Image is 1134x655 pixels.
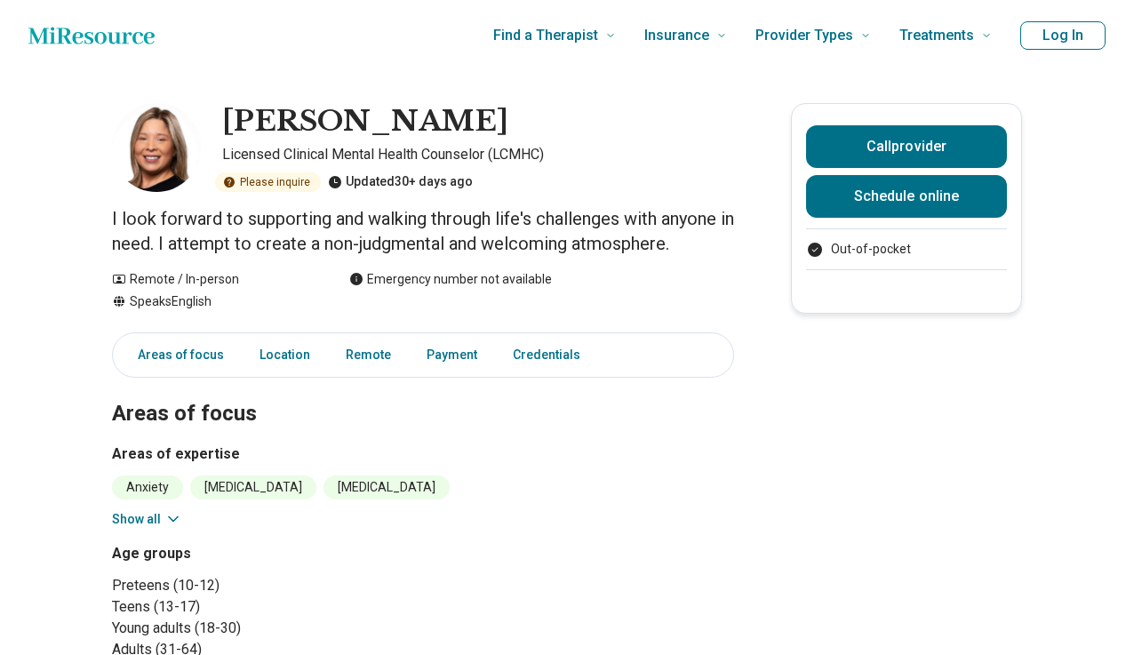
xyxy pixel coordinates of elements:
[112,510,182,529] button: Show all
[806,240,1007,259] ul: Payment options
[249,337,321,373] a: Location
[112,596,416,618] li: Teens (13-17)
[349,270,552,289] div: Emergency number not available
[28,18,155,53] a: Home page
[190,475,316,499] li: [MEDICAL_DATA]
[112,206,734,256] p: I look forward to supporting and walking through life's challenges with anyone in need. I attempt...
[335,337,402,373] a: Remote
[112,618,416,639] li: Young adults (18-30)
[806,240,1007,259] li: Out-of-pocket
[112,443,734,465] h3: Areas of expertise
[112,543,416,564] h3: Age groups
[1020,21,1106,50] button: Log In
[222,144,734,165] p: Licensed Clinical Mental Health Counselor (LCMHC)
[323,475,450,499] li: [MEDICAL_DATA]
[755,23,853,48] span: Provider Types
[644,23,709,48] span: Insurance
[328,172,473,192] div: Updated 30+ days ago
[502,337,602,373] a: Credentials
[222,103,508,140] h1: [PERSON_NAME]
[493,23,598,48] span: Find a Therapist
[806,125,1007,168] button: Callprovider
[806,175,1007,218] a: Schedule online
[416,337,488,373] a: Payment
[112,270,314,289] div: Remote / In-person
[112,475,183,499] li: Anxiety
[112,292,314,311] div: Speaks English
[112,575,416,596] li: Preteens (10-12)
[899,23,974,48] span: Treatments
[116,337,235,373] a: Areas of focus
[215,172,321,192] div: Please inquire
[112,356,734,429] h2: Areas of focus
[112,103,201,192] img: Alexis Bitting, Licensed Clinical Mental Health Counselor (LCMHC)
